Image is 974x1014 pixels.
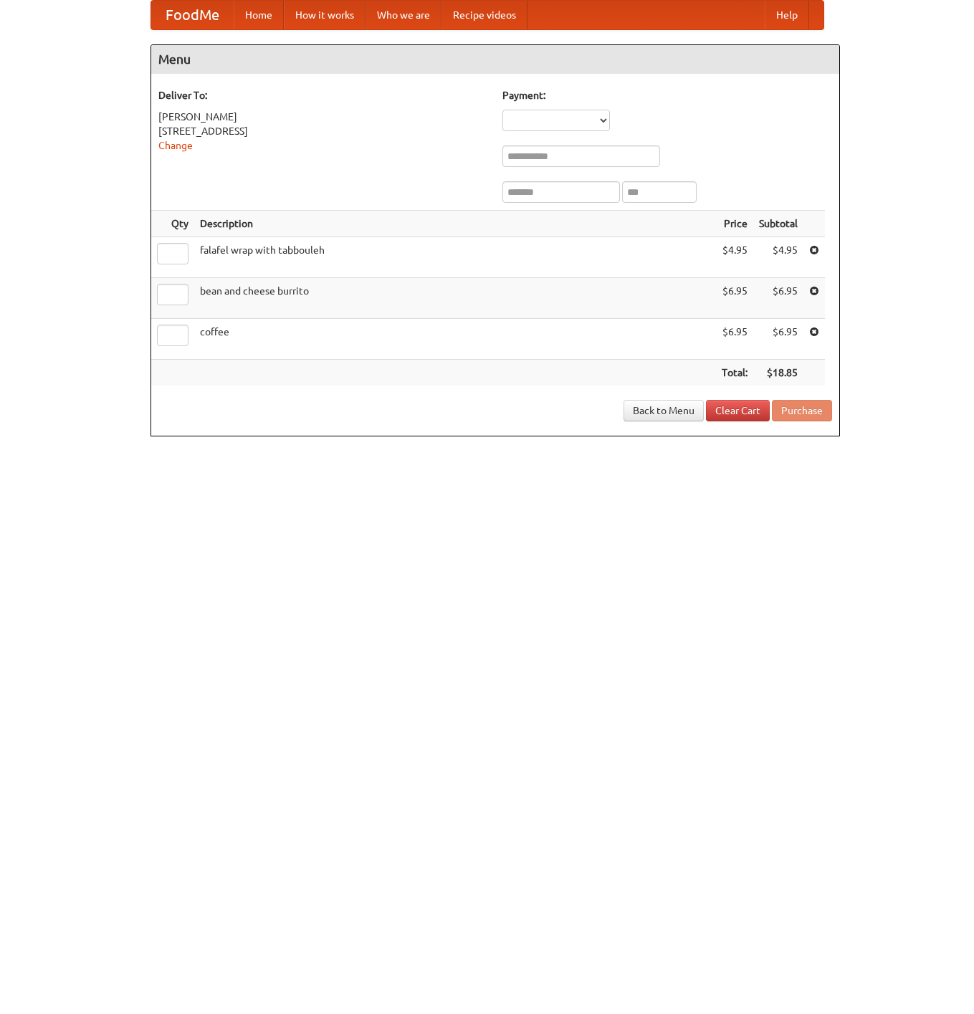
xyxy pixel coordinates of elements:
[753,278,803,319] td: $6.95
[624,400,704,421] a: Back to Menu
[753,211,803,237] th: Subtotal
[716,360,753,386] th: Total:
[194,237,716,278] td: falafel wrap with tabbouleh
[753,360,803,386] th: $18.85
[194,319,716,360] td: coffee
[151,1,234,29] a: FoodMe
[753,319,803,360] td: $6.95
[765,1,809,29] a: Help
[158,110,488,124] div: [PERSON_NAME]
[716,319,753,360] td: $6.95
[366,1,441,29] a: Who we are
[716,278,753,319] td: $6.95
[158,88,488,102] h5: Deliver To:
[151,45,839,74] h4: Menu
[151,211,194,237] th: Qty
[772,400,832,421] button: Purchase
[284,1,366,29] a: How it works
[234,1,284,29] a: Home
[194,278,716,319] td: bean and cheese burrito
[158,140,193,151] a: Change
[706,400,770,421] a: Clear Cart
[158,124,488,138] div: [STREET_ADDRESS]
[716,237,753,278] td: $4.95
[502,88,832,102] h5: Payment:
[716,211,753,237] th: Price
[753,237,803,278] td: $4.95
[441,1,527,29] a: Recipe videos
[194,211,716,237] th: Description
